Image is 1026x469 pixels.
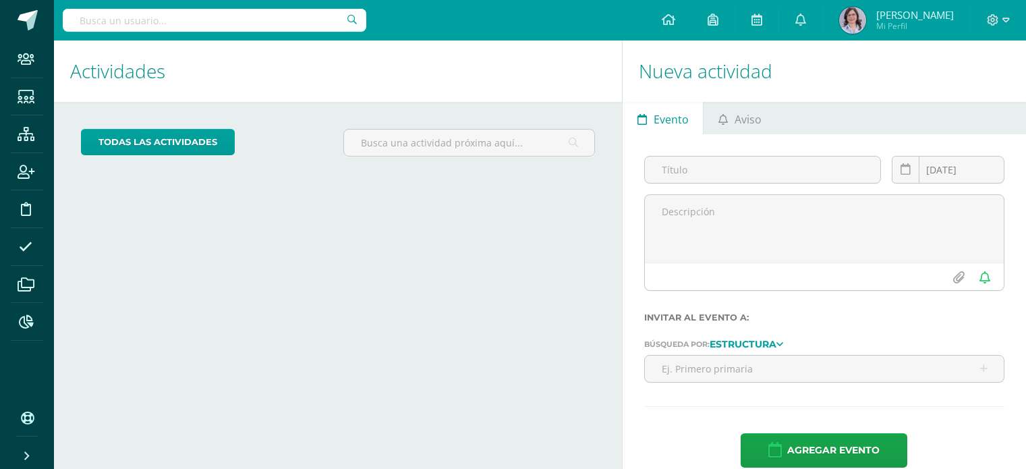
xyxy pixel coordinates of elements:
[710,338,776,350] strong: Estructura
[344,130,594,156] input: Busca una actividad próxima aquí...
[644,312,1004,323] label: Invitar al evento a:
[70,40,606,102] h1: Actividades
[876,8,954,22] span: [PERSON_NAME]
[735,103,762,136] span: Aviso
[710,339,783,348] a: Estructura
[892,157,1004,183] input: Fecha de entrega
[644,339,710,349] span: Búsqueda por:
[876,20,954,32] span: Mi Perfil
[81,129,235,155] a: todas las Actividades
[704,102,776,134] a: Aviso
[839,7,866,34] img: f37c921fac564a96e10e031383d43c85.png
[787,434,880,467] span: Agregar evento
[654,103,689,136] span: Evento
[639,40,1010,102] h1: Nueva actividad
[645,157,880,183] input: Título
[623,102,703,134] a: Evento
[741,433,907,468] button: Agregar evento
[63,9,366,32] input: Busca un usuario...
[645,356,1004,382] input: Ej. Primero primaria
